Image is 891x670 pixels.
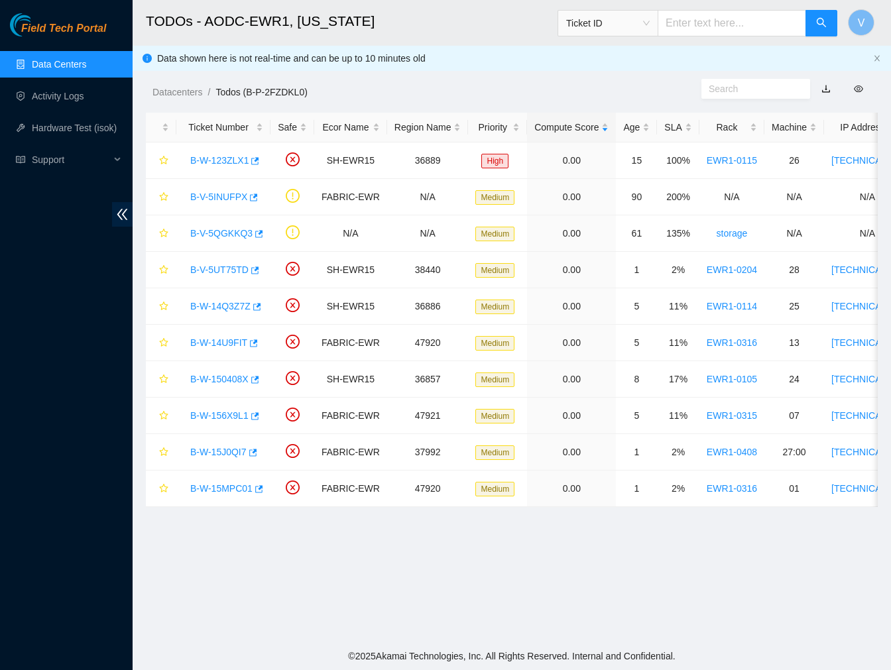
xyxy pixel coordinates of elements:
td: 36889 [387,142,469,179]
td: 0.00 [527,361,616,398]
a: Data Centers [32,59,86,70]
a: EWR1-0114 [707,301,757,311]
td: 90 [616,179,657,215]
td: 0.00 [527,215,616,252]
span: close-circle [286,262,300,276]
span: Medium [475,482,514,496]
td: 1 [616,471,657,507]
td: 11% [657,288,699,325]
td: 07 [764,398,824,434]
a: EWR1-0316 [707,337,757,348]
td: 1 [616,434,657,471]
td: 36857 [387,361,469,398]
td: 0.00 [527,471,616,507]
td: N/A [387,215,469,252]
td: 13 [764,325,824,361]
td: 0.00 [527,434,616,471]
span: star [159,484,168,494]
span: star [159,265,168,276]
span: Ticket ID [566,13,650,33]
a: B-W-14U9FIT [190,337,247,348]
span: Medium [475,263,514,278]
td: 0.00 [527,252,616,288]
a: B-W-15J0QI7 [190,447,247,457]
td: 1 [616,252,657,288]
td: 2% [657,434,699,471]
td: 0.00 [527,142,616,179]
span: / [208,87,210,97]
a: Hardware Test (isok) [32,123,117,133]
button: star [153,405,169,426]
td: 17% [657,361,699,398]
a: B-V-5INUFPX [190,192,247,202]
span: star [159,229,168,239]
td: 47920 [387,471,469,507]
span: Field Tech Portal [21,23,106,35]
td: 61 [616,215,657,252]
button: star [153,441,169,463]
a: B-W-123ZLX1 [190,155,249,166]
td: SH-EWR15 [314,252,387,288]
span: Medium [475,336,514,351]
td: 36886 [387,288,469,325]
span: close-circle [286,444,300,458]
td: 5 [616,398,657,434]
button: star [153,368,169,390]
td: SH-EWR15 [314,361,387,398]
td: FABRIC-EWR [314,434,387,471]
td: 0.00 [527,288,616,325]
span: star [159,338,168,349]
footer: © 2025 Akamai Technologies, Inc. All Rights Reserved. Internal and Confidential. [133,642,891,670]
span: close-circle [286,480,300,494]
a: download [821,84,831,94]
td: FABRIC-EWR [314,325,387,361]
td: 11% [657,325,699,361]
span: close [873,54,881,62]
td: N/A [699,179,764,215]
span: star [159,302,168,312]
span: eye [854,84,863,93]
td: 47920 [387,325,469,361]
button: star [153,150,169,171]
a: B-W-14Q3Z7Z [190,301,251,311]
span: search [816,17,827,30]
td: FABRIC-EWR [314,398,387,434]
span: High [481,154,508,168]
span: Support [32,146,110,173]
span: star [159,156,168,166]
button: search [805,10,837,36]
td: N/A [387,179,469,215]
span: exclamation-circle [286,189,300,203]
a: Todos (B-P-2FZDKL0) [215,87,307,97]
td: 27:00 [764,434,824,471]
a: B-W-156X9L1 [190,410,249,421]
td: FABRIC-EWR [314,179,387,215]
button: close [873,54,881,63]
a: B-W-150408X [190,374,249,384]
td: 15 [616,142,657,179]
span: close-circle [286,408,300,421]
td: 2% [657,471,699,507]
td: 100% [657,142,699,179]
span: Medium [475,300,514,314]
span: double-left [112,202,133,227]
td: 0.00 [527,325,616,361]
a: EWR1-0316 [707,483,757,494]
span: star [159,374,168,385]
td: N/A [764,215,824,252]
a: EWR1-0115 [707,155,757,166]
span: close-circle [286,335,300,349]
td: 0.00 [527,398,616,434]
span: V [858,15,865,31]
span: star [159,447,168,458]
td: 47921 [387,398,469,434]
td: 5 [616,288,657,325]
button: star [153,478,169,499]
td: 37992 [387,434,469,471]
span: Medium [475,190,514,205]
span: exclamation-circle [286,225,300,239]
td: 38440 [387,252,469,288]
input: Enter text here... [658,10,806,36]
td: FABRIC-EWR [314,471,387,507]
a: EWR1-0315 [707,410,757,421]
